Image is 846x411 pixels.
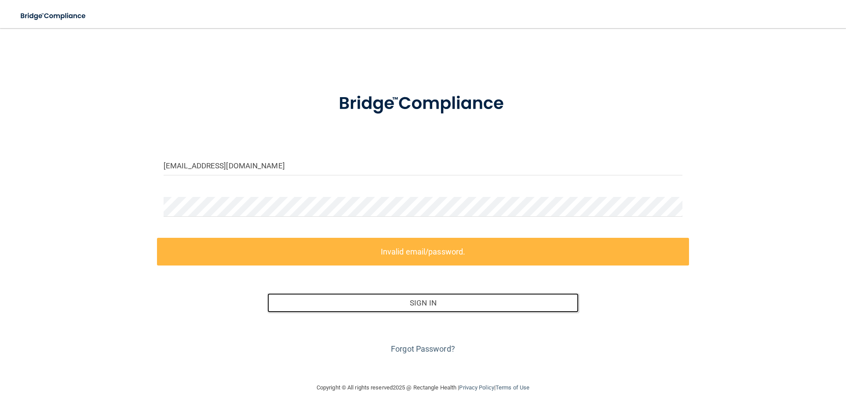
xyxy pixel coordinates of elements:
[157,238,689,266] label: Invalid email/password.
[164,156,682,175] input: Email
[267,293,579,313] button: Sign In
[496,384,529,391] a: Terms of Use
[13,7,94,25] img: bridge_compliance_login_screen.278c3ca4.svg
[391,344,455,353] a: Forgot Password?
[321,81,525,127] img: bridge_compliance_login_screen.278c3ca4.svg
[459,384,494,391] a: Privacy Policy
[263,374,583,402] div: Copyright © All rights reserved 2025 @ Rectangle Health | |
